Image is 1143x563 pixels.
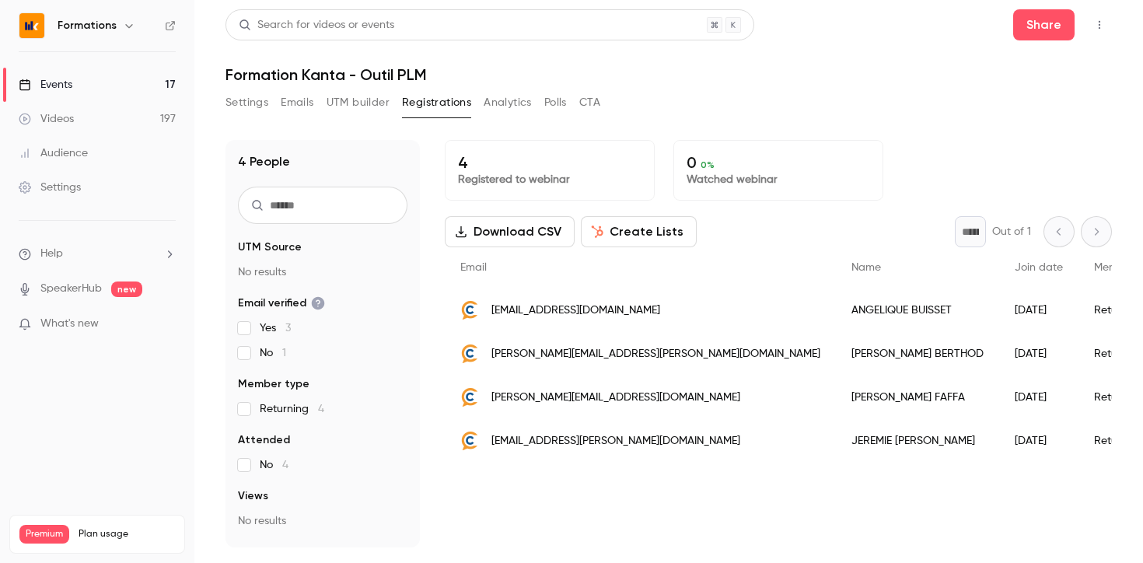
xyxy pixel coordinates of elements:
[687,172,870,187] p: Watched webinar
[445,216,575,247] button: Download CSV
[460,432,479,450] img: cfca-altkirch.fr
[460,344,479,363] img: cfca-altkirch.fr
[544,90,567,115] button: Polls
[1015,262,1063,273] span: Join date
[40,246,63,262] span: Help
[225,90,268,115] button: Settings
[282,460,288,470] span: 4
[458,172,641,187] p: Registered to webinar
[40,316,99,332] span: What's new
[460,388,479,407] img: cfca-altkirch.fr
[260,320,291,336] span: Yes
[836,419,999,463] div: JEREMIE [PERSON_NAME]
[999,288,1078,332] div: [DATE]
[836,288,999,332] div: ANGELIQUE BUISSET
[260,345,286,361] span: No
[701,159,715,170] span: 0 %
[491,346,820,362] span: [PERSON_NAME][EMAIL_ADDRESS][PERSON_NAME][DOMAIN_NAME]
[225,65,1112,84] h1: Formation Kanta - Outil PLM
[40,281,102,297] a: SpeakerHub
[239,17,394,33] div: Search for videos or events
[19,246,176,262] li: help-dropdown-opener
[19,111,74,127] div: Videos
[238,240,302,255] span: UTM Source
[238,488,268,504] span: Views
[238,295,325,311] span: Email verified
[238,432,290,448] span: Attended
[579,90,600,115] button: CTA
[238,264,407,280] p: No results
[238,513,407,529] p: No results
[238,376,309,392] span: Member type
[260,457,288,473] span: No
[19,180,81,195] div: Settings
[460,262,487,273] span: Email
[157,317,176,331] iframe: Noticeable Trigger
[327,90,390,115] button: UTM builder
[836,376,999,419] div: [PERSON_NAME] FAFFA
[19,525,69,544] span: Premium
[282,348,286,358] span: 1
[581,216,697,247] button: Create Lists
[285,323,291,334] span: 3
[999,419,1078,463] div: [DATE]
[111,281,142,297] span: new
[318,404,324,414] span: 4
[491,390,740,406] span: [PERSON_NAME][EMAIL_ADDRESS][DOMAIN_NAME]
[687,153,870,172] p: 0
[458,153,641,172] p: 4
[460,301,479,320] img: cfca-altkirch.fr
[58,18,117,33] h6: Formations
[1013,9,1075,40] button: Share
[836,332,999,376] div: [PERSON_NAME] BERTHOD
[992,224,1031,240] p: Out of 1
[19,13,44,38] img: Formations
[281,90,313,115] button: Emails
[19,77,72,93] div: Events
[260,401,324,417] span: Returning
[491,302,660,319] span: [EMAIL_ADDRESS][DOMAIN_NAME]
[238,152,290,171] h1: 4 People
[402,90,471,115] button: Registrations
[999,376,1078,419] div: [DATE]
[491,433,740,449] span: [EMAIL_ADDRESS][PERSON_NAME][DOMAIN_NAME]
[79,528,175,540] span: Plan usage
[484,90,532,115] button: Analytics
[238,544,281,560] span: Referrer
[19,145,88,161] div: Audience
[999,332,1078,376] div: [DATE]
[851,262,881,273] span: Name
